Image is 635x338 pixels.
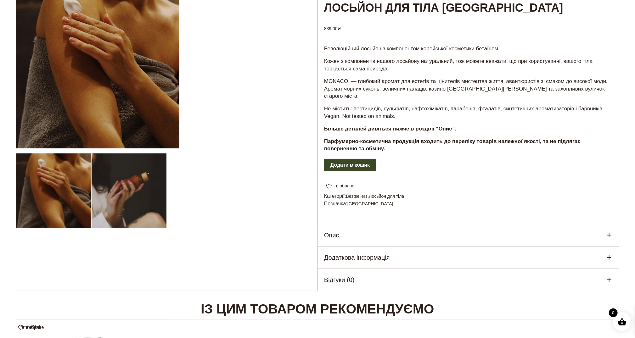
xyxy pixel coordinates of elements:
h5: Опис [324,230,339,240]
p: Революційний лосьйон з компонентом корейської косметики бетаїном. [324,45,613,53]
span: в обране [336,183,354,189]
p: Не містить: пестицидів, сульфатів, нафтохімікатів, парабенів, фталатів, синтетичних ароматизаторі... [324,105,613,120]
h2: Із цим товаром рекомендуємо [16,301,619,317]
a: Лосьйон для тіла [369,194,404,199]
p: MONACO — глибокий аромат для естетів та цінителів мистецтва життя, авантюристів зі смаком до висо... [324,78,613,100]
a: в обране [324,183,357,189]
a: в обране [18,325,46,330]
span: ₴ [338,26,341,31]
a: [GEOGRAPHIC_DATA] [347,201,393,206]
h5: Відгуки (0) [324,275,355,285]
span: в обране [25,325,44,330]
span: Позначка: [324,200,613,208]
bdi: 839,00 [324,26,341,31]
button: Додати в кошик [324,159,376,171]
img: unfavourite.svg [18,325,23,330]
h5: Додаткова інформація [324,253,390,262]
a: Bestsellers [346,194,368,199]
span: Категорії: , [324,192,613,200]
strong: Парфумерно-косметична продукція входить до переліку товарів належної якості, та не підлягає повер... [324,138,581,152]
span: 0 [609,308,618,317]
strong: Більше деталей дивіться нижче в розділі “Опис”. [324,126,456,132]
p: Кожен з компонентів нашого лосьйону натуральний, тож можете вважати, що при користуванні, вашого ... [324,58,613,73]
img: unfavourite.svg [326,184,332,189]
